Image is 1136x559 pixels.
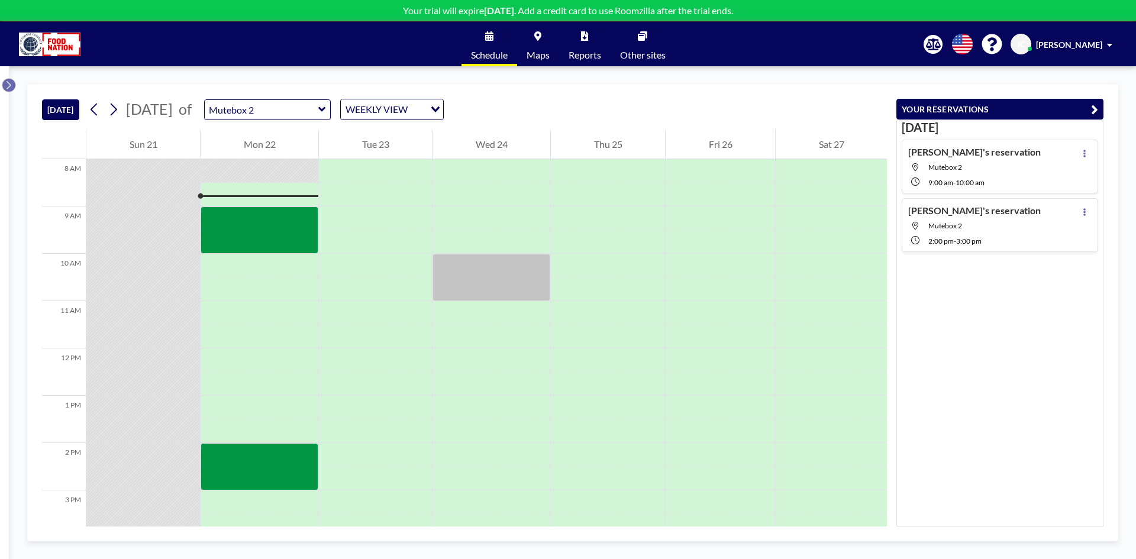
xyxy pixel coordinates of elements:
span: - [954,237,956,245]
b: [DATE] [484,5,514,16]
span: Mutebox 2 [928,221,962,230]
span: Other sites [620,50,666,60]
div: Wed 24 [433,130,550,159]
button: [DATE] [42,99,79,120]
div: 11 AM [42,301,86,348]
span: WEEKLY VIEW [343,102,410,117]
a: Maps [517,22,559,66]
div: Mon 22 [201,130,318,159]
a: Other sites [611,22,675,66]
span: Reports [569,50,601,60]
button: YOUR RESERVATIONS [896,99,1103,119]
div: Search for option [341,99,443,119]
div: Thu 25 [551,130,665,159]
span: of [179,100,192,118]
span: [DATE] [126,100,173,118]
div: 2 PM [42,443,86,490]
div: 12 PM [42,348,86,396]
div: 10 AM [42,254,86,301]
span: 9:00 AM [928,178,953,187]
span: 3:00 PM [956,237,982,245]
a: Reports [559,22,611,66]
span: 2:00 PM [928,237,954,245]
div: 1 PM [42,396,86,443]
span: Schedule [471,50,508,60]
div: 9 AM [42,206,86,254]
div: Sun 21 [86,130,200,159]
span: Mutebox 2 [928,163,962,172]
span: JC [1016,39,1025,50]
h4: [PERSON_NAME]'s reservation [908,146,1041,158]
input: Mutebox 2 [205,100,318,119]
div: 3 PM [42,490,86,538]
div: Sat 27 [776,130,887,159]
h3: [DATE] [902,120,1098,135]
span: - [953,178,956,187]
span: [PERSON_NAME] [1036,40,1102,50]
div: 8 AM [42,159,86,206]
span: Maps [527,50,550,60]
div: Fri 26 [666,130,775,159]
div: Tue 23 [319,130,432,159]
h4: [PERSON_NAME]'s reservation [908,205,1041,217]
img: organization-logo [19,33,80,56]
a: Schedule [461,22,517,66]
input: Search for option [411,102,424,117]
span: 10:00 AM [956,178,985,187]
